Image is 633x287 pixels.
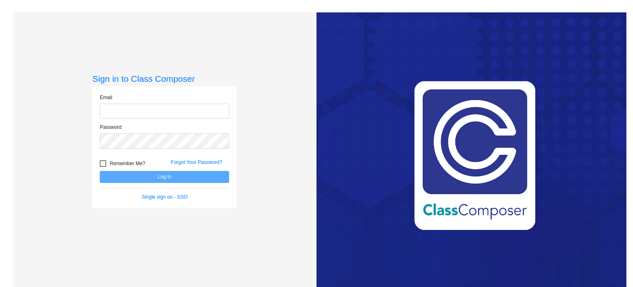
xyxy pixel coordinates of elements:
a: Single sign on - SSO [142,194,188,200]
label: Password [100,123,122,131]
h3: Sign in to Class Composer [92,74,237,84]
span: Remember Me? [110,159,145,168]
button: Log In [100,171,229,183]
label: Email [100,94,112,101]
a: Forgot Your Password? [171,159,222,165]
